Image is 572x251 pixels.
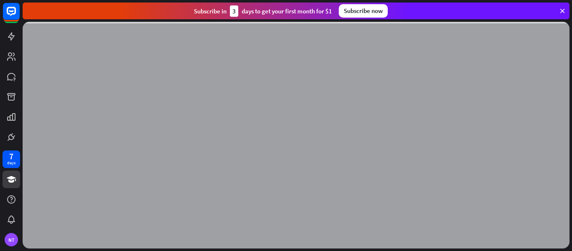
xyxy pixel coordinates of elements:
div: NT [5,233,18,246]
div: days [7,160,15,166]
a: 7 days [3,150,20,168]
div: Subscribe in days to get your first month for $1 [194,5,332,17]
div: 3 [230,5,238,17]
div: Subscribe now [339,4,388,18]
div: 7 [9,153,13,160]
